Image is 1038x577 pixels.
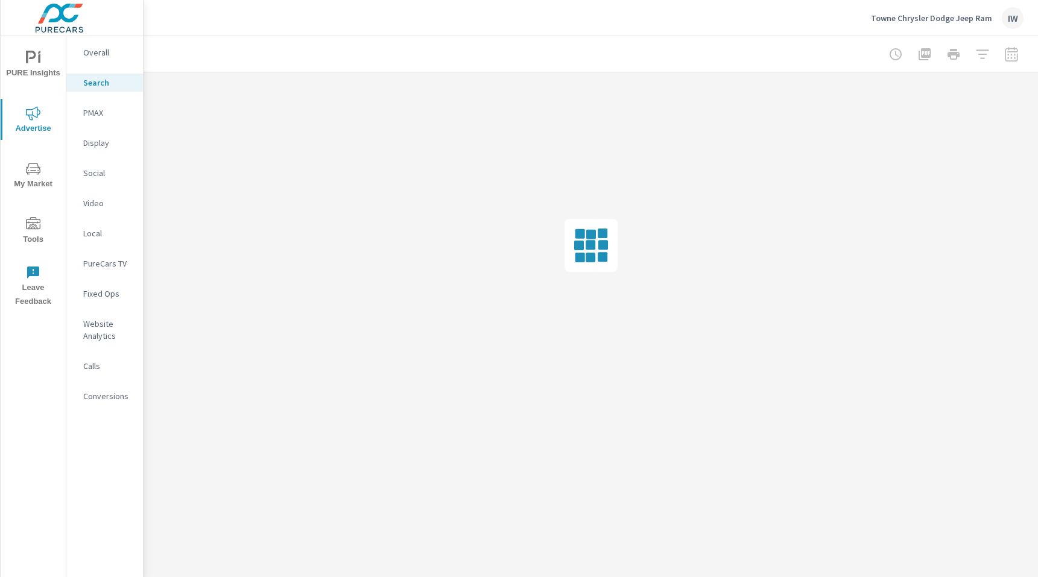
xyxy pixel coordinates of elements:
[1002,7,1024,29] div: IW
[66,387,143,405] div: Conversions
[66,357,143,375] div: Calls
[83,288,133,300] p: Fixed Ops
[4,162,62,191] span: My Market
[83,137,133,149] p: Display
[66,43,143,61] div: Overall
[4,106,62,136] span: Advertise
[83,107,133,119] p: PMAX
[83,257,133,270] p: PureCars TV
[83,360,133,372] p: Calls
[4,51,62,80] span: PURE Insights
[871,13,992,24] p: Towne Chrysler Dodge Jeep Ram
[66,315,143,345] div: Website Analytics
[4,265,62,309] span: Leave Feedback
[4,217,62,247] span: Tools
[83,77,133,89] p: Search
[1,36,66,314] div: nav menu
[66,164,143,182] div: Social
[83,46,133,58] p: Overall
[66,224,143,242] div: Local
[66,134,143,152] div: Display
[66,194,143,212] div: Video
[66,74,143,92] div: Search
[83,197,133,209] p: Video
[83,227,133,239] p: Local
[83,390,133,402] p: Conversions
[83,318,133,342] p: Website Analytics
[66,254,143,273] div: PureCars TV
[83,167,133,179] p: Social
[66,104,143,122] div: PMAX
[66,285,143,303] div: Fixed Ops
